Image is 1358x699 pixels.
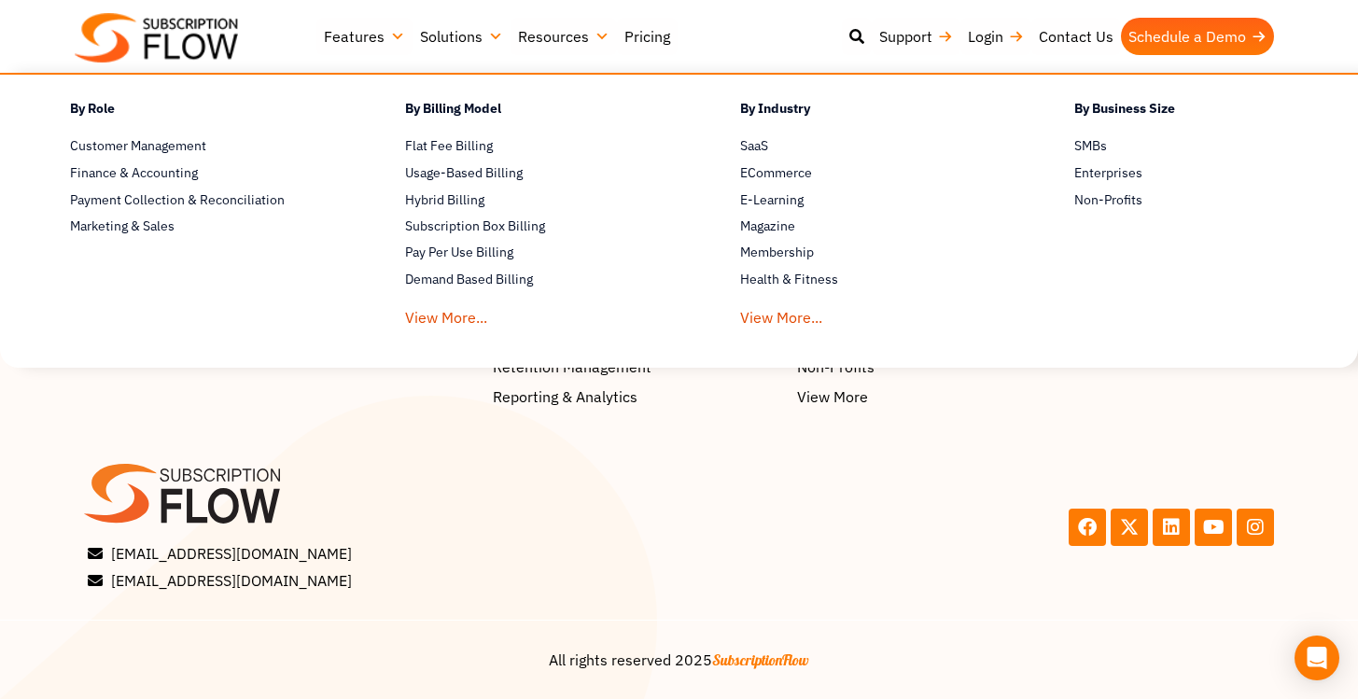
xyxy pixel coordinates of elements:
[88,569,674,592] a: [EMAIL_ADDRESS][DOMAIN_NAME]
[1295,636,1339,680] div: Open Intercom Messenger
[75,13,238,63] img: Subscriptionflow
[106,569,352,592] span: [EMAIL_ADDRESS][DOMAIN_NAME]
[740,161,1010,184] a: ECommerce
[70,189,340,211] a: Payment Collection & Reconciliation
[1074,136,1107,156] span: SMBs
[740,269,1010,291] a: Health & Fitness
[511,18,617,55] a: Resources
[1074,163,1142,183] span: Enterprises
[405,242,675,264] a: Pay Per Use Billing
[70,98,340,125] h4: By Role
[405,217,545,236] span: Subscription Box Billing
[405,98,675,125] h4: By Billing Model
[797,385,868,408] span: View More
[740,216,1010,238] a: Magazine
[316,18,413,55] a: Features
[70,136,206,156] span: Customer Management
[70,161,340,184] a: Finance & Accounting
[88,542,674,565] a: [EMAIL_ADDRESS][DOMAIN_NAME]
[70,217,175,236] span: Marketing & Sales
[1121,18,1274,55] a: Schedule a Demo
[84,464,280,524] img: SF-logo
[797,385,1032,408] a: View More
[493,385,778,408] a: Reporting & Analytics
[740,189,1010,211] a: E-Learning
[740,163,812,183] span: ECommerce
[740,190,804,210] span: E-Learning
[405,296,487,330] a: View More...
[106,542,352,565] span: [EMAIL_ADDRESS][DOMAIN_NAME]
[960,18,1031,55] a: Login
[1074,134,1344,157] a: SMBs
[405,269,675,291] a: Demand Based Billing
[70,190,285,210] span: Payment Collection & Reconciliation
[405,163,523,183] span: Usage-Based Billing
[1074,190,1142,210] span: Non-Profits
[740,98,1010,125] h4: By Industry
[413,18,511,55] a: Solutions
[493,385,637,408] span: Reporting & Analytics
[405,134,675,157] a: Flat Fee Billing
[740,136,768,156] span: SaaS
[1074,98,1344,125] h4: By Business Size
[712,650,809,669] span: SubscriptionFlow
[70,163,198,183] span: Finance & Accounting
[405,190,484,210] span: Hybrid Billing
[84,649,1274,671] center: All rights reserved 2025
[1074,189,1344,211] a: Non-Profits
[617,18,678,55] a: Pricing
[740,242,1010,264] a: Membership
[1031,18,1121,55] a: Contact Us
[405,216,675,238] a: Subscription Box Billing
[70,134,340,157] a: Customer Management
[740,296,822,330] a: View More...
[405,161,675,184] a: Usage-Based Billing
[872,18,960,55] a: Support
[1074,161,1344,184] a: Enterprises
[740,134,1010,157] a: SaaS
[405,136,493,156] span: Flat Fee Billing
[405,189,675,211] a: Hybrid Billing
[70,216,340,238] a: Marketing & Sales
